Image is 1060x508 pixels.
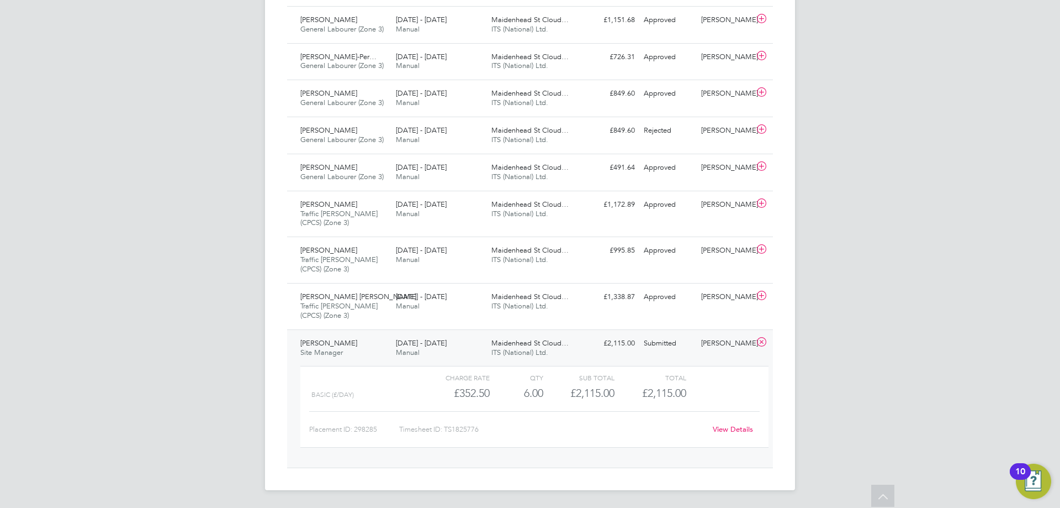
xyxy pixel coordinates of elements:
span: Maidenhead St Cloud… [491,245,569,255]
span: Manual [396,24,420,34]
span: [DATE] - [DATE] [396,292,447,301]
span: £2,115.00 [642,386,686,400]
span: [DATE] - [DATE] [396,245,447,255]
div: £849.60 [582,122,639,140]
span: Site Manager [300,348,343,357]
span: Maidenhead St Cloud… [491,88,569,98]
span: Manual [396,348,420,357]
div: Placement ID: 298285 [309,421,399,438]
span: [DATE] - [DATE] [396,125,447,135]
div: £352.50 [418,384,490,402]
div: Total [614,371,686,384]
div: £849.60 [582,85,639,103]
div: £1,151.68 [582,11,639,29]
span: [PERSON_NAME]-Per… [300,52,377,61]
span: Manual [396,98,420,107]
div: £2,115.00 [543,384,614,402]
div: £1,172.89 [582,196,639,214]
span: ITS (National) Ltd. [491,98,548,107]
div: Approved [639,85,697,103]
div: £1,338.87 [582,288,639,306]
span: Manual [396,61,420,70]
div: [PERSON_NAME] [697,334,754,353]
span: Traffic [PERSON_NAME] (CPCS) (Zone 3) [300,255,378,274]
span: Traffic [PERSON_NAME] (CPCS) (Zone 3) [300,209,378,228]
span: Maidenhead St Cloud… [491,125,569,135]
span: ITS (National) Ltd. [491,348,548,357]
span: Manual [396,301,420,311]
a: View Details [713,425,753,434]
div: £491.64 [582,159,639,177]
span: [DATE] - [DATE] [396,163,447,172]
div: 10 [1015,472,1025,486]
span: [PERSON_NAME] [300,200,357,209]
span: [PERSON_NAME] [300,15,357,24]
span: Maidenhead St Cloud… [491,15,569,24]
div: Submitted [639,334,697,353]
span: [DATE] - [DATE] [396,52,447,61]
div: Approved [639,11,697,29]
span: General Labourer (Zone 3) [300,98,384,107]
span: Maidenhead St Cloud… [491,200,569,209]
div: Approved [639,196,697,214]
span: Maidenhead St Cloud… [491,292,569,301]
div: [PERSON_NAME] [697,11,754,29]
span: Maidenhead St Cloud… [491,338,569,348]
span: basic (£/day) [311,391,354,399]
span: ITS (National) Ltd. [491,209,548,218]
span: Manual [396,255,420,264]
div: Approved [639,48,697,66]
span: [PERSON_NAME] [300,88,357,98]
div: [PERSON_NAME] [697,288,754,306]
div: £726.31 [582,48,639,66]
div: 6.00 [490,384,543,402]
span: Manual [396,135,420,144]
span: ITS (National) Ltd. [491,135,548,144]
span: ITS (National) Ltd. [491,255,548,264]
span: General Labourer (Zone 3) [300,61,384,70]
span: [PERSON_NAME] [300,163,357,172]
span: [PERSON_NAME] [300,245,357,255]
span: [DATE] - [DATE] [396,15,447,24]
div: Approved [639,242,697,260]
div: Approved [639,288,697,306]
span: General Labourer (Zone 3) [300,24,384,34]
div: Charge rate [418,371,490,384]
div: [PERSON_NAME] [697,196,754,214]
div: Approved [639,159,697,177]
div: Timesheet ID: TS1825776 [399,421,706,438]
span: [PERSON_NAME] [300,125,357,135]
span: ITS (National) Ltd. [491,172,548,181]
span: [DATE] - [DATE] [396,338,447,348]
div: QTY [490,371,543,384]
span: [DATE] - [DATE] [396,200,447,209]
span: General Labourer (Zone 3) [300,172,384,181]
span: Traffic [PERSON_NAME] (CPCS) (Zone 3) [300,301,378,320]
span: General Labourer (Zone 3) [300,135,384,144]
div: [PERSON_NAME] [697,242,754,260]
span: ITS (National) Ltd. [491,301,548,311]
div: [PERSON_NAME] [697,122,754,140]
div: £2,115.00 [582,334,639,353]
span: ITS (National) Ltd. [491,61,548,70]
div: Sub Total [543,371,614,384]
span: Manual [396,209,420,218]
span: ITS (National) Ltd. [491,24,548,34]
span: Maidenhead St Cloud… [491,52,569,61]
button: Open Resource Center, 10 new notifications [1016,464,1051,499]
span: Manual [396,172,420,181]
div: Rejected [639,122,697,140]
span: [DATE] - [DATE] [396,88,447,98]
span: [PERSON_NAME] [300,338,357,348]
div: [PERSON_NAME] [697,48,754,66]
div: [PERSON_NAME] [697,159,754,177]
div: £995.85 [582,242,639,260]
span: Maidenhead St Cloud… [491,163,569,172]
div: [PERSON_NAME] [697,85,754,103]
span: [PERSON_NAME] [PERSON_NAME] [300,292,416,301]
